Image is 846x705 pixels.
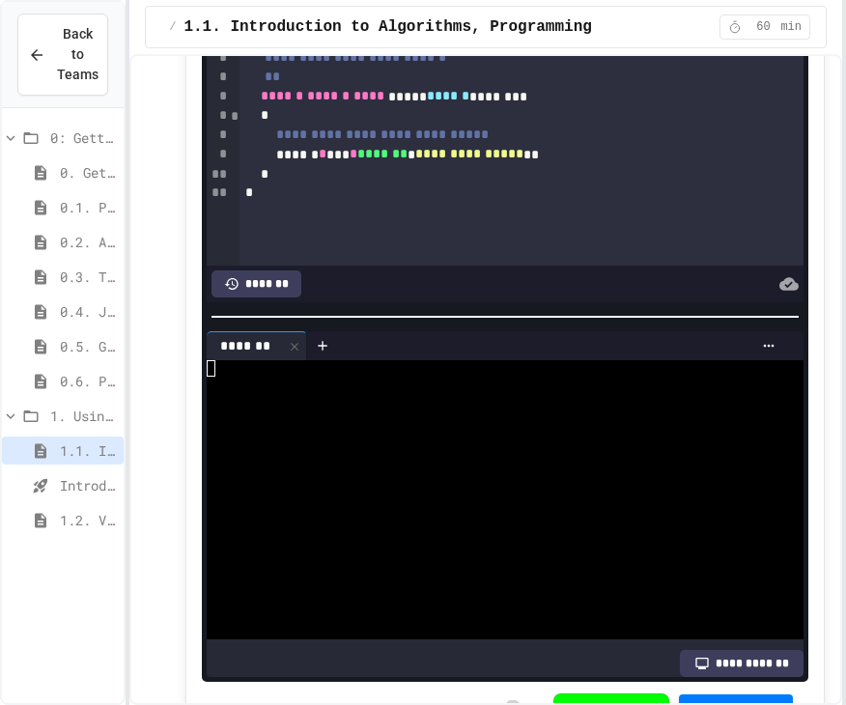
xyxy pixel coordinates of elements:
span: Introduction to Algorithms, Programming, and Compilers [60,475,116,495]
span: 60 [747,19,778,35]
span: 0.5. Growth Mindset and Pair Programming [60,336,116,356]
span: 1.2. Variables and Data Types [60,510,116,530]
span: / [169,19,176,35]
span: 0.3. Transitioning from AP CSP to AP CSA [60,267,116,287]
span: 1.1. Introduction to Algorithms, Programming, and Compilers [183,15,731,39]
span: 0.2. About the AP CSA Exam [60,232,116,252]
span: min [780,19,802,35]
span: 0: Getting Started [50,127,116,148]
span: 0. Getting Started [60,162,116,183]
span: Back to Teams [57,24,99,85]
span: 0.4. Java Development Environments [60,301,116,322]
span: 0.1. Preface [60,197,116,217]
button: Back to Teams [17,14,108,96]
span: 1. Using Objects and Methods [50,406,116,426]
span: 1.1. Introduction to Algorithms, Programming, and Compilers [60,440,116,461]
span: 0.6. Pretest for the AP CSA Exam [60,371,116,391]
